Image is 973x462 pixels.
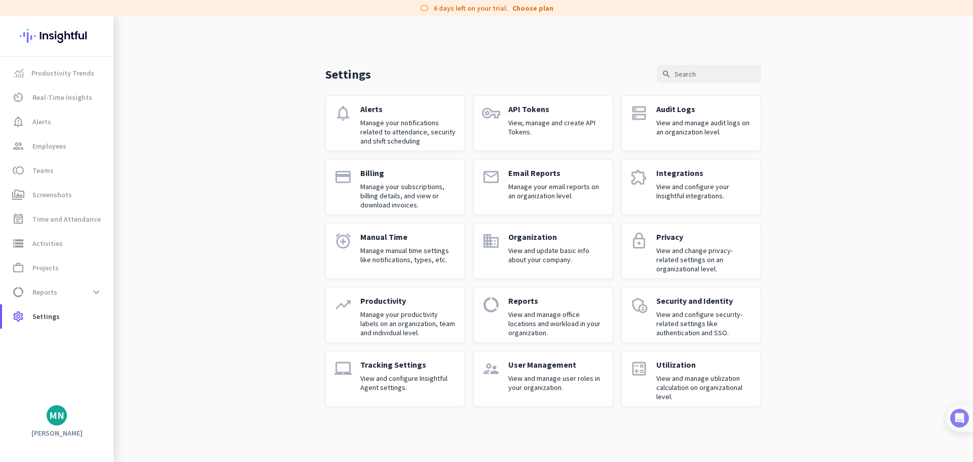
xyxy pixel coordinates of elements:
div: MN [49,410,64,420]
p: Utilization [656,360,753,370]
a: domainOrganizationView and update basic info about your company. [473,223,613,279]
p: Reports [508,296,605,306]
i: domain [482,232,500,250]
div: Was that helpful? [8,225,86,247]
p: Tracking Settings [360,360,457,370]
p: Alerts [360,104,457,114]
i: lock [630,232,648,250]
span: Activities [32,237,63,250]
i: label [420,3,430,13]
a: calculateUtilizationView and manage utilization calculation on organizational level. [621,351,761,407]
a: settingsSettings [2,304,114,329]
p: Integrations [656,168,753,178]
div: Insightful AI assistant says… [8,67,195,225]
button: Upload attachment [16,332,24,340]
a: admin_panel_settingsSecurity and IdentityView and configure security-related settings like authen... [621,287,761,343]
i: data_usage [12,286,24,298]
div: You can choose how many screenshots per hour you want - up to 30 screenshots per hour for each em... [16,98,186,148]
a: data_usageReportsexpand_more [2,280,114,304]
a: tollTeams [2,158,114,183]
span: Settings [32,310,60,323]
p: Manage your productivity labels on an organization, team and individual level. [360,310,457,337]
a: data_usageReportsView and manage office locations and workload in your organization. [473,287,613,343]
i: group [12,140,24,152]
i: laptop_mac [334,360,352,378]
span: Alerts [32,116,51,128]
p: View and configure your Insightful integrations. [656,182,753,200]
button: Home [159,4,178,23]
p: View and manage utilization calculation on organizational level. [656,374,753,401]
a: trending_upProductivityManage your productivity labels on an organization, team and individual le... [325,287,465,343]
div: If you need any more help with setting screenshot timing or have other questions, I’m here to ass... [8,248,166,310]
span: Projects [32,262,59,274]
p: Manage your email reports on an organization level. [508,182,605,200]
b: Settings → Tracking Settings [16,74,167,92]
i: trending_up [334,296,352,314]
a: work_outlineProjects [2,256,114,280]
i: storage [12,237,24,250]
p: User Management [508,360,605,370]
h1: Insightful AI assistant [49,5,137,13]
p: View and manage audit logs on an organization level. [656,118,753,136]
p: View and change privacy-related settings on an organizational level. [656,246,753,273]
button: Send a message… [174,328,190,344]
a: storageActivities [2,231,114,256]
button: go back [7,4,26,23]
p: Manage manual time settings like notifications, types, etc. [360,246,457,264]
button: Start recording [64,332,72,340]
a: dnsAudit LogsView and manage audit logs on an organization level. [621,95,761,151]
button: Gif picker [48,332,56,340]
i: work_outline [12,262,24,274]
i: notifications [334,104,352,122]
a: Source reference 3054818: [90,85,98,93]
p: API Tokens [508,104,605,114]
p: Manual Time [360,232,457,242]
i: calculate [630,360,648,378]
span: Reports [32,286,57,298]
i: event_note [12,213,24,225]
a: notificationsAlertsManage your notifications related to attendance, security and shift scheduling [325,95,465,151]
p: Organization [508,232,605,242]
i: admin_panel_settings [630,296,648,314]
img: Intercom Logo [950,409,969,428]
a: paymentBillingManage your subscriptions, billing details, and view or download invoices. [325,159,465,215]
p: View and manage office locations and workload in your organization. [508,310,605,337]
a: Choose plan [512,3,553,13]
p: Manage your subscriptions, billing details, and view or download invoices. [360,182,457,209]
p: View and update basic info about your company. [508,246,605,264]
i: settings [12,310,24,323]
p: View and manage user roles in your organization. [508,374,605,392]
p: Productivity [360,296,457,306]
a: notification_importantAlerts [2,110,114,134]
i: search [662,69,671,79]
i: supervisor_account [482,360,500,378]
span: Employees [32,140,66,152]
p: View and configure security-related settings like authentication and SSO. [656,310,753,337]
p: Manage your notifications related to attendance, security and shift scheduling [360,118,457,146]
input: Search [657,65,761,83]
div: If you need any more help with setting screenshot timing or have other questions, I’m here to ass... [16,254,158,304]
p: Billing [360,168,457,178]
div: Also note that organization-level settings can be overridden for individual employees, so check e... [16,188,186,218]
div: To set screenshot timing, go to . [16,73,186,93]
div: Was that helpful? [16,231,78,241]
p: View, manage and create API Tokens. [508,118,605,136]
textarea: Message… [9,311,194,328]
span: Productivity Trends [31,67,94,79]
p: Privacy [656,232,753,242]
a: extensionIntegrationsView and configure your Insightful integrations. [621,159,761,215]
div: Keep in mind this depends on your permission levels - you might need to contact your admin if you... [16,153,186,183]
p: The team can also help [49,13,126,23]
img: Profile image for Insightful AI assistant [29,6,45,22]
p: View and configure Insightful Agent settings. [360,374,457,392]
a: laptop_macTracking SettingsView and configure Insightful Agent settings. [325,351,465,407]
p: Security and Identity [656,296,753,306]
a: menu-itemProductivity Trends [2,61,114,85]
p: Email Reports [508,168,605,178]
img: menu-item [14,68,23,78]
span: Teams [32,164,54,176]
div: To set screenshot timing, go toSettings → Tracking Settings.Source reference 3054818: You can cho... [8,67,195,224]
div: How to set screenhot timing [86,43,186,53]
i: dns [630,104,648,122]
span: Screenshots [32,189,72,201]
